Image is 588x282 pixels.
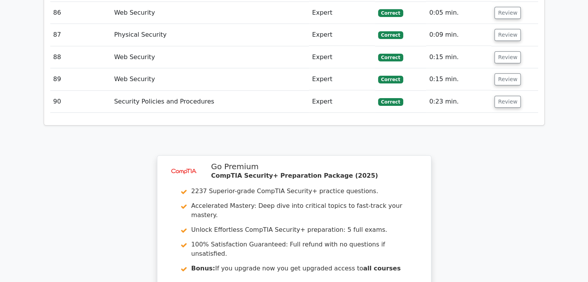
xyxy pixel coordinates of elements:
button: Review [494,96,521,108]
td: Expert [309,2,375,24]
span: Correct [378,31,403,39]
td: Expert [309,68,375,90]
td: Expert [309,46,375,68]
button: Review [494,7,521,19]
td: Physical Security [111,24,309,46]
td: Web Security [111,68,309,90]
td: Web Security [111,2,309,24]
span: Correct [378,9,403,17]
td: 86 [50,2,111,24]
span: Correct [378,98,403,106]
td: 87 [50,24,111,46]
td: 0:15 min. [426,68,491,90]
button: Review [494,73,521,85]
button: Review [494,29,521,41]
td: Expert [309,24,375,46]
td: 0:09 min. [426,24,491,46]
span: Correct [378,54,403,61]
td: 0:15 min. [426,46,491,68]
td: Expert [309,91,375,113]
td: 0:05 min. [426,2,491,24]
td: 88 [50,46,111,68]
td: Web Security [111,46,309,68]
button: Review [494,51,521,63]
td: 89 [50,68,111,90]
span: Correct [378,76,403,83]
td: 0:23 min. [426,91,491,113]
td: Security Policies and Procedures [111,91,309,113]
td: 90 [50,91,111,113]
